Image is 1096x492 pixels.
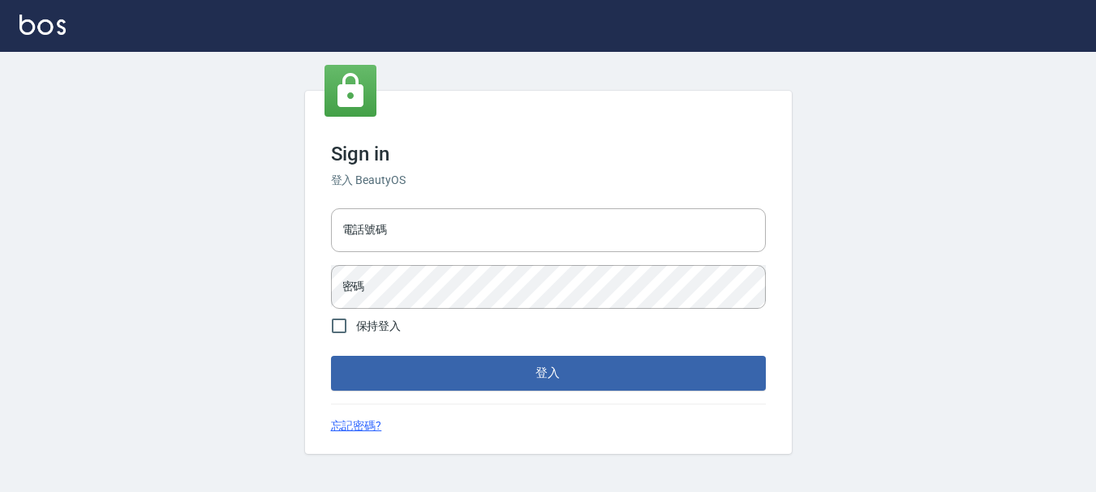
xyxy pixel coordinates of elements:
[331,143,766,165] h3: Sign in
[331,356,766,390] button: 登入
[19,15,66,35] img: Logo
[331,172,766,189] h6: 登入 BeautyOS
[356,318,402,335] span: 保持登入
[331,417,382,434] a: 忘記密碼?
